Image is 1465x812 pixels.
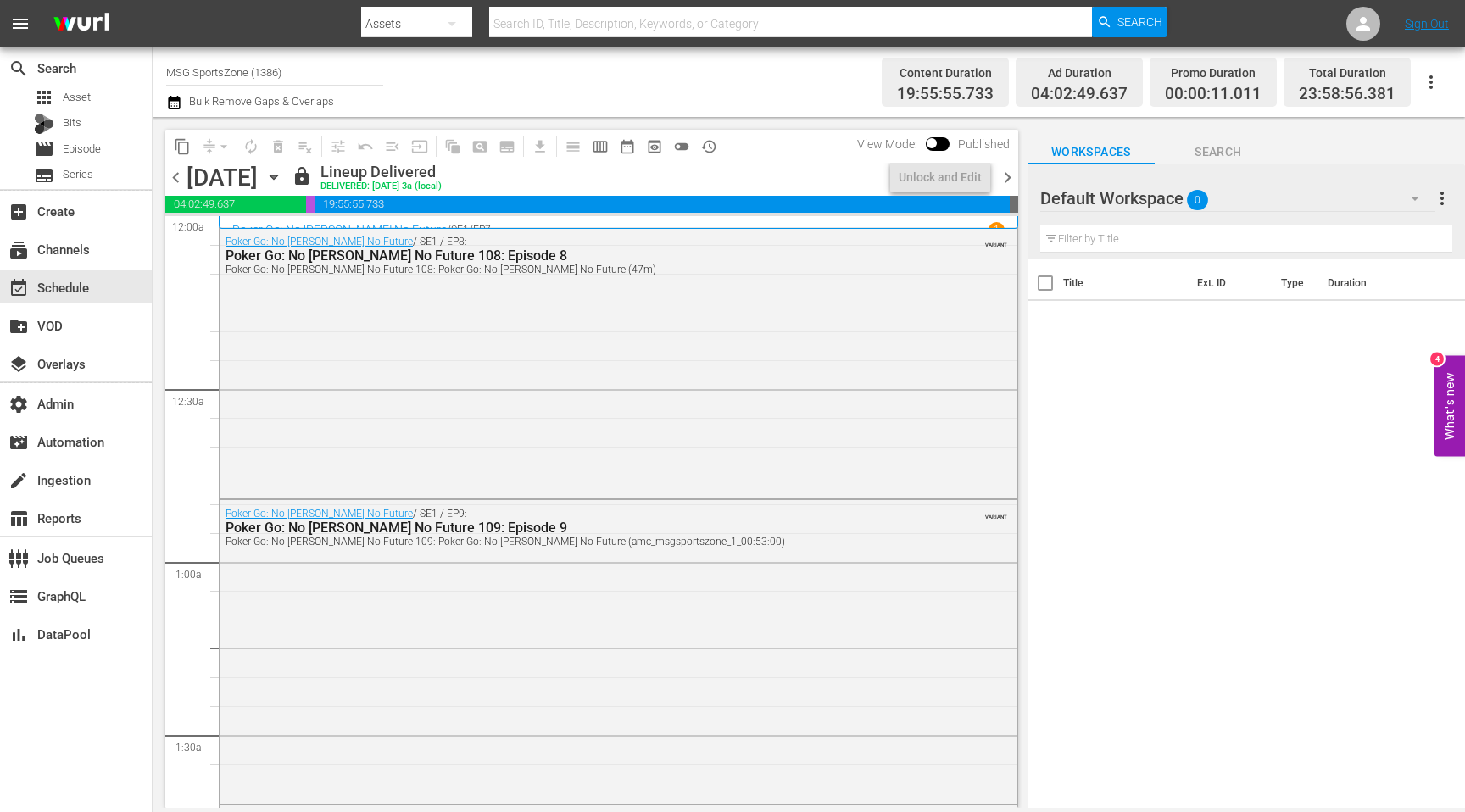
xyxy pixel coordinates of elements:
div: Ad Duration [1031,61,1128,85]
span: VARIANT [985,234,1007,247]
span: Overlays [8,354,29,375]
span: VARIANT [985,506,1007,520]
span: 00:00:11.011 [1165,85,1262,104]
span: Automation [8,432,29,453]
a: Sign Out [1405,17,1449,31]
img: ans4CAIJ8jUAAAAAAAAAAAAAAAAAAAAAAAAgQb4GAAAAAAAAAAAAAAAAAAAAAAAAJMjXAAAAAAAAAAAAAAAAAAAAAAAAgAT5G... [41,4,122,44]
th: Type [1271,259,1317,307]
button: Open Feedback Widget [1434,356,1465,457]
span: 00:01:03.619 [1010,196,1018,213]
span: lock [292,166,312,186]
div: Lineup Delivered [320,163,442,181]
p: 1 [994,224,1000,236]
span: Month Calendar View [614,133,641,160]
span: Admin [8,394,29,414]
span: Asset [34,87,54,108]
span: calendar_view_week_outlined [592,138,609,155]
span: Asset [63,89,91,106]
div: Poker Go: No [PERSON_NAME] No Future 109: Episode 9 [226,520,920,536]
span: DataPool [8,625,29,645]
div: Poker Go: No [PERSON_NAME] No Future 108: Poker Go: No [PERSON_NAME] No Future (47m) [226,264,920,275]
span: chevron_left [165,167,187,188]
div: Total Duration [1299,61,1395,85]
span: View Backup [641,133,668,160]
th: Title [1063,259,1187,307]
span: Search [1155,142,1282,163]
span: 24 hours Lineup View is OFF [668,133,695,160]
div: Poker Go: No [PERSON_NAME] No Future 108: Episode 8 [226,247,920,264]
th: Ext. ID [1187,259,1271,307]
span: menu [10,14,31,34]
div: [DATE] [187,164,258,192]
span: Create Series Block [493,133,521,160]
div: Unlock and Edit [899,162,982,192]
span: Ingestion [8,470,29,491]
a: Poker Go: No [PERSON_NAME] No Future [226,236,413,247]
p: SE1 / [451,224,473,236]
span: 19:55:55.733 [315,196,1009,213]
span: 23:58:56.381 [1299,85,1395,104]
span: Search [1117,7,1162,37]
span: Series [34,165,54,186]
span: Channels [8,240,29,260]
div: Content Duration [897,61,994,85]
button: Search [1092,7,1167,37]
span: toggle_off [673,138,690,155]
span: Create [8,202,29,222]
a: Poker Go: No [PERSON_NAME] No Future [226,508,413,520]
span: history_outlined [700,138,717,155]
div: DELIVERED: [DATE] 3a (local) [320,181,442,192]
div: Poker Go: No [PERSON_NAME] No Future 109: Poker Go: No [PERSON_NAME] No Future (amc_msgsportszone... [226,536,920,548]
span: VOD [8,316,29,336]
div: Bits [34,114,54,134]
span: View Mode: [849,137,926,151]
span: Download as CSV [521,130,554,163]
span: more_vert [1432,188,1452,209]
span: 00:00:11.011 [306,196,315,213]
span: Day Calendar View [554,130,587,163]
span: Workspaces [1028,142,1155,163]
span: Bits [63,114,81,131]
span: GraphQL [8,587,29,607]
span: date_range_outlined [619,138,636,155]
span: Loop Content [237,133,265,160]
button: Unlock and Edit [890,162,990,192]
th: Duration [1317,259,1419,307]
span: Published [950,137,1018,151]
span: Week Calendar View [587,133,614,160]
span: View History [695,133,722,160]
span: Revert to Primary Episode [352,133,379,160]
span: Fill episodes with ad slates [379,133,406,160]
div: Promo Duration [1165,61,1262,85]
span: Customize Events [319,130,352,163]
button: more_vert [1432,178,1452,219]
span: Series [63,166,93,183]
span: Create Search Block [466,133,493,160]
span: Episode [34,139,54,159]
span: 19:55:55.733 [897,85,994,104]
span: Bulk Remove Gaps & Overlaps [187,95,334,108]
span: Search [8,58,29,79]
div: / SE1 / EP8: [226,236,920,275]
div: Default Workspace [1040,175,1436,222]
span: chevron_right [997,167,1018,188]
span: 0 [1187,182,1208,218]
span: preview_outlined [646,138,663,155]
span: Reports [8,509,29,529]
span: content_copy [174,138,191,155]
span: Clear Lineup [292,133,319,160]
span: Copy Lineup [169,133,196,160]
span: Job Queues [8,548,29,569]
p: EP7 [473,224,491,236]
span: 04:02:49.637 [1031,85,1128,104]
span: Episode [63,141,101,158]
span: Remove Gaps & Overlaps [196,133,237,160]
span: Toggle to switch from Published to Draft view. [926,137,938,149]
p: / [447,224,451,236]
a: Poker Go: No [PERSON_NAME] No Future [232,223,447,236]
span: Schedule [8,278,29,298]
div: 4 [1430,353,1444,366]
span: 04:02:49.637 [165,196,306,213]
div: / SE1 / EP9: [226,508,920,548]
span: Refresh All Search Blocks [433,130,466,163]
